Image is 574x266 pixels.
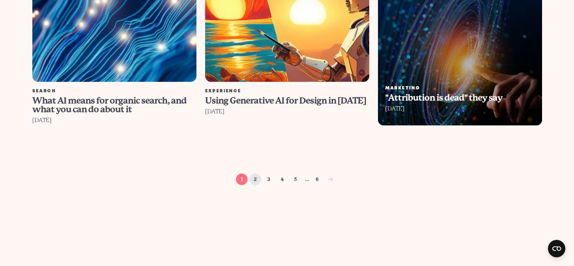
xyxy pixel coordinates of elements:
a: 5 [290,173,301,185]
div: [DATE] [385,104,535,114]
div: Marketing [385,86,535,90]
div: [DATE] [205,106,369,117]
span: ... [305,176,309,183]
a: 1 [236,173,248,185]
div: Experience [205,89,369,93]
a: 4 [276,173,288,185]
span: What AI means for organic search, and what you can do about it [32,96,187,114]
span: "Attribution is dead" they say [385,93,502,103]
a: 3 [263,173,274,185]
button: Open CMP widget [548,240,565,257]
span: Using Generative AI for Design in [DATE] [205,96,366,106]
a: 2 [249,173,261,185]
div: Search [32,89,196,93]
div: [DATE] [32,115,196,125]
a: 6 [311,173,323,185]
